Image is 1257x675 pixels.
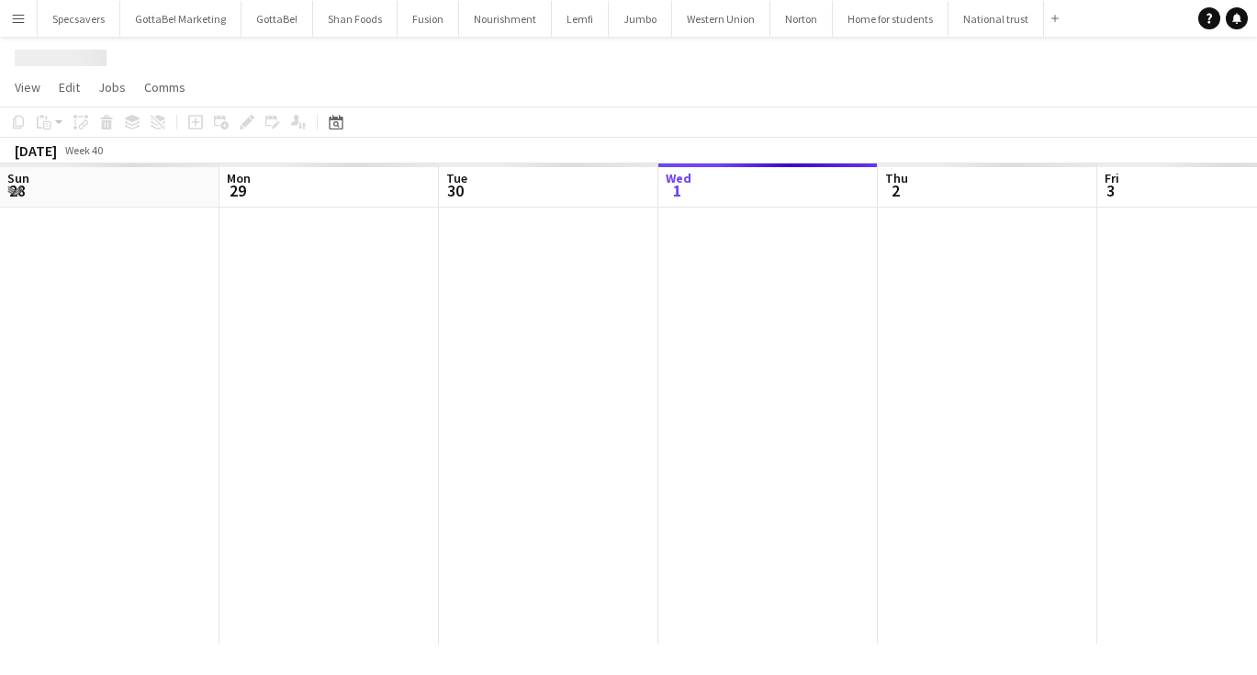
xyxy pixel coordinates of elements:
[59,79,80,96] span: Edit
[91,75,133,99] a: Jobs
[137,75,193,99] a: Comms
[882,180,908,201] span: 2
[398,1,459,37] button: Fusion
[1105,170,1119,186] span: Fri
[51,75,87,99] a: Edit
[7,170,29,186] span: Sun
[443,180,467,201] span: 30
[224,180,251,201] span: 29
[663,180,691,201] span: 1
[15,79,40,96] span: View
[241,1,313,37] button: GottaBe!
[227,170,251,186] span: Mon
[459,1,552,37] button: Nourishment
[446,170,467,186] span: Tue
[609,1,672,37] button: Jumbo
[313,1,398,37] button: Shan Foods
[885,170,908,186] span: Thu
[672,1,770,37] button: Western Union
[7,75,48,99] a: View
[552,1,609,37] button: Lemfi
[120,1,241,37] button: GottaBe! Marketing
[948,1,1044,37] button: National trust
[770,1,833,37] button: Norton
[98,79,126,96] span: Jobs
[666,170,691,186] span: Wed
[61,143,107,157] span: Week 40
[144,79,185,96] span: Comms
[1102,180,1119,201] span: 3
[5,180,29,201] span: 28
[15,141,57,160] div: [DATE]
[833,1,948,37] button: Home for students
[38,1,120,37] button: Specsavers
